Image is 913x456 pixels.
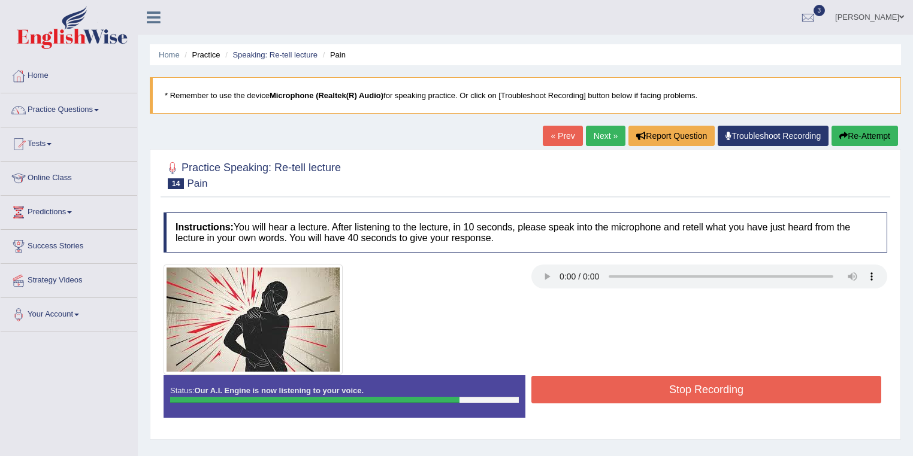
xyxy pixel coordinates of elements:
div: Status: [164,375,525,417]
a: Tests [1,127,137,157]
button: Re-Attempt [832,126,898,146]
a: Predictions [1,196,137,226]
blockquote: * Remember to use the device for speaking practice. Or click on [Troubleshoot Recording] button b... [150,77,901,114]
span: 14 [168,178,184,189]
small: Pain [187,178,207,189]
li: Practice [182,49,220,60]
a: Strategy Videos [1,264,137,294]
b: Microphone (Realtek(R) Audio) [270,91,383,100]
a: Next » [586,126,625,146]
a: Online Class [1,162,137,191]
a: Troubleshoot Recording [718,126,829,146]
li: Pain [320,49,346,60]
a: Home [159,50,180,59]
button: Stop Recording [531,376,881,403]
a: Your Account [1,298,137,328]
a: Home [1,59,137,89]
a: « Prev [543,126,582,146]
a: Speaking: Re-tell lecture [232,50,318,59]
a: Success Stories [1,230,137,260]
h4: You will hear a lecture. After listening to the lecture, in 10 seconds, please speak into the mic... [164,212,887,253]
strong: Our A.I. Engine is now listening to your voice. [194,386,364,395]
b: Instructions: [176,222,234,232]
a: Practice Questions [1,93,137,123]
span: 3 [814,5,826,16]
button: Report Question [628,126,715,146]
h2: Practice Speaking: Re-tell lecture [164,159,341,189]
